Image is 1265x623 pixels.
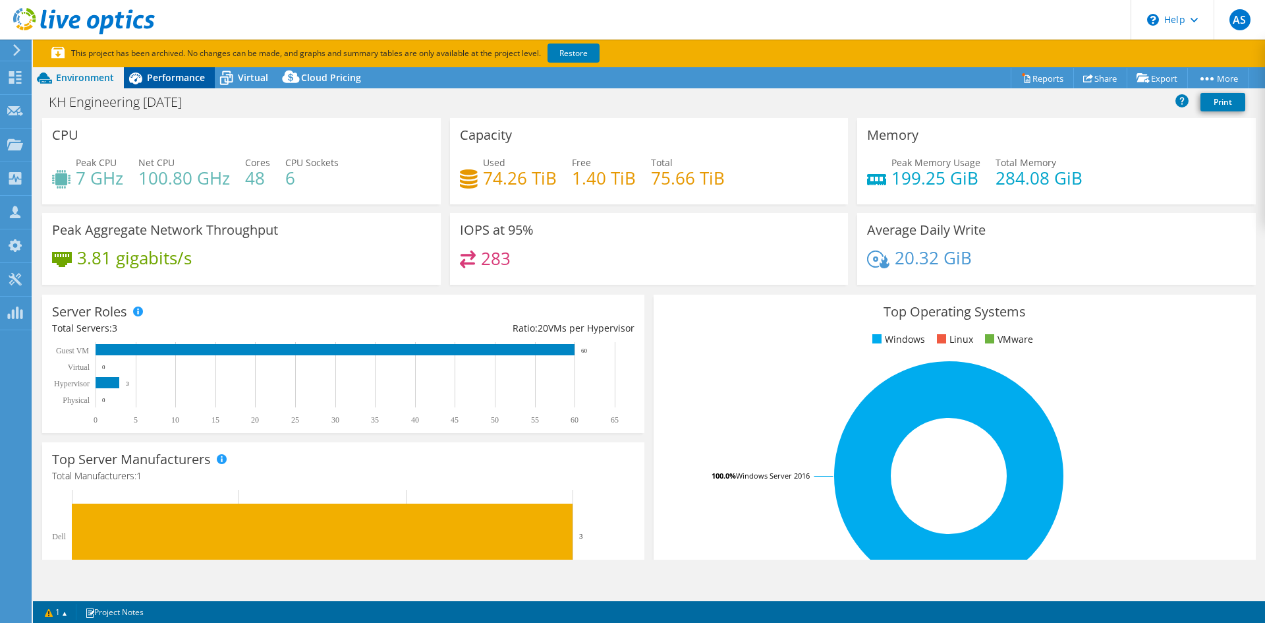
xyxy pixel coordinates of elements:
[651,171,725,185] h4: 75.66 TiB
[572,156,591,169] span: Free
[285,156,339,169] span: CPU Sockets
[611,415,619,425] text: 65
[548,44,600,63] a: Restore
[291,415,299,425] text: 25
[52,469,634,483] h4: Total Manufacturers:
[571,415,578,425] text: 60
[572,171,636,185] h4: 1.40 TiB
[76,604,153,620] a: Project Notes
[51,46,697,61] p: This project has been archived. No changes can be made, and graphs and summary tables are only av...
[138,156,175,169] span: Net CPU
[869,332,925,347] li: Windows
[126,380,129,387] text: 3
[245,156,270,169] span: Cores
[460,128,512,142] h3: Capacity
[76,171,123,185] h4: 7 GHz
[712,471,736,481] tspan: 100.0%
[211,415,219,425] text: 15
[867,223,986,237] h3: Average Daily Write
[371,415,379,425] text: 35
[251,415,259,425] text: 20
[982,332,1033,347] li: VMware
[112,322,117,334] span: 3
[285,171,339,185] h4: 6
[1229,9,1251,30] span: AS
[736,471,810,481] tspan: Windows Server 2016
[996,171,1082,185] h4: 284.08 GiB
[538,322,548,334] span: 20
[238,71,268,84] span: Virtual
[52,532,66,541] text: Dell
[867,128,918,142] h3: Memory
[581,347,588,354] text: 60
[934,332,973,347] li: Linux
[1127,68,1188,88] a: Export
[343,321,634,336] div: Ratio: VMs per Hypervisor
[134,415,138,425] text: 5
[54,379,90,388] text: Hypervisor
[481,251,511,266] h4: 283
[63,396,90,405] text: Physical
[1187,68,1249,88] a: More
[68,363,90,372] text: Virtual
[531,415,539,425] text: 55
[138,171,230,185] h4: 100.80 GHz
[331,415,339,425] text: 30
[1200,93,1245,111] a: Print
[460,223,534,237] h3: IOPS at 95%
[56,71,114,84] span: Environment
[56,346,89,355] text: Guest VM
[451,415,459,425] text: 45
[1073,68,1127,88] a: Share
[895,251,972,265] h4: 20.32 GiB
[891,156,980,169] span: Peak Memory Usage
[171,415,179,425] text: 10
[996,156,1056,169] span: Total Memory
[52,305,127,319] h3: Server Roles
[651,156,673,169] span: Total
[483,156,505,169] span: Used
[491,415,499,425] text: 50
[52,128,78,142] h3: CPU
[579,532,583,540] text: 3
[76,156,117,169] span: Peak CPU
[52,223,278,237] h3: Peak Aggregate Network Throughput
[1147,14,1159,26] svg: \n
[36,604,76,620] a: 1
[483,171,557,185] h4: 74.26 TiB
[301,71,361,84] span: Cloud Pricing
[43,95,202,109] h1: KH Engineering [DATE]
[102,397,105,403] text: 0
[663,305,1246,319] h3: Top Operating Systems
[52,321,343,336] div: Total Servers:
[411,415,419,425] text: 40
[52,452,211,467] h3: Top Server Manufacturers
[147,71,205,84] span: Performance
[102,364,105,371] text: 0
[136,469,142,482] span: 1
[77,251,192,265] h4: 3.81 gigabits/s
[245,171,270,185] h4: 48
[891,171,980,185] h4: 199.25 GiB
[1011,68,1074,88] a: Reports
[94,415,98,425] text: 0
